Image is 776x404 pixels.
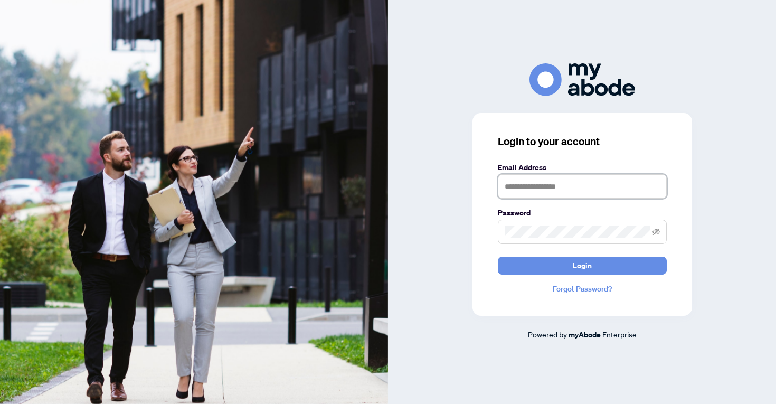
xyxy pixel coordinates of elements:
label: Email Address [498,162,667,173]
label: Password [498,207,667,219]
a: myAbode [569,329,601,341]
span: eye-invisible [652,228,660,236]
a: Forgot Password? [498,283,667,295]
span: Login [573,257,592,274]
button: Login [498,257,667,275]
span: Powered by [528,330,567,339]
h3: Login to your account [498,134,667,149]
img: ma-logo [529,63,635,96]
span: Enterprise [602,330,637,339]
